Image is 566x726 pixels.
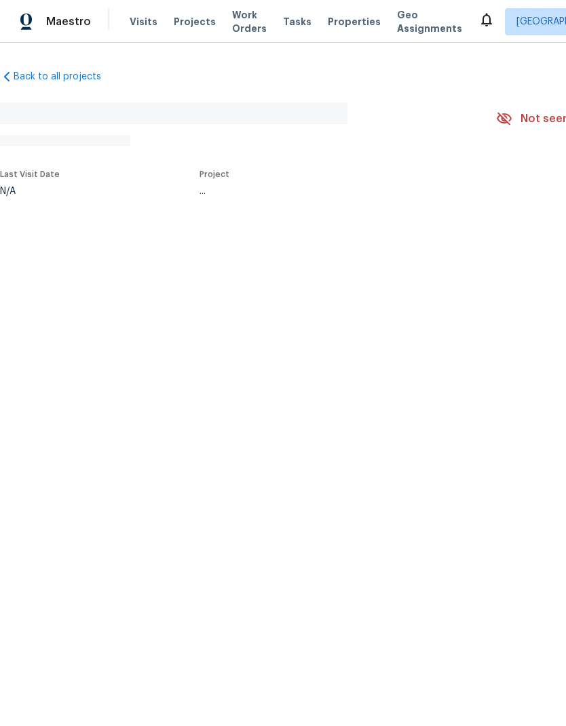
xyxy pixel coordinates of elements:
[200,170,229,178] span: Project
[283,17,312,26] span: Tasks
[328,15,381,28] span: Properties
[130,15,157,28] span: Visits
[200,187,460,196] div: ...
[232,8,267,35] span: Work Orders
[46,15,91,28] span: Maestro
[174,15,216,28] span: Projects
[397,8,462,35] span: Geo Assignments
